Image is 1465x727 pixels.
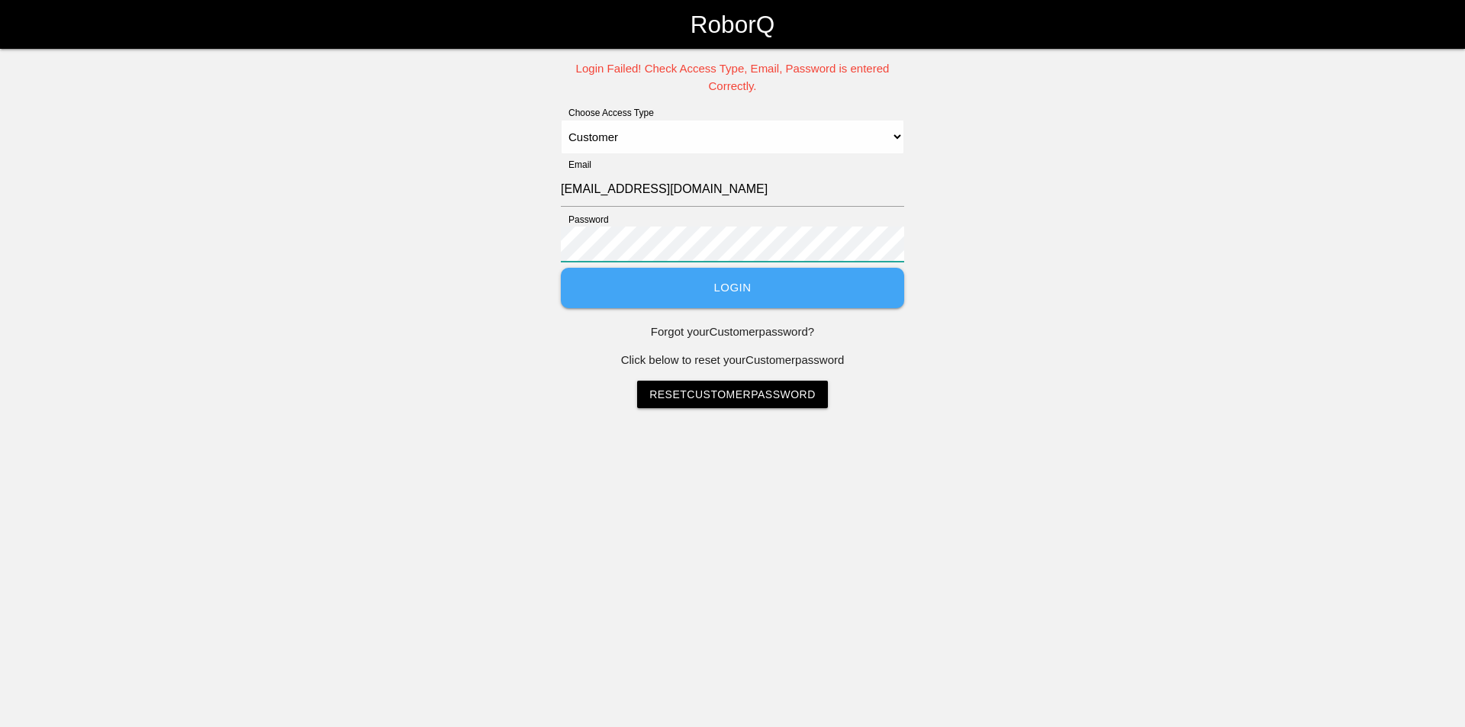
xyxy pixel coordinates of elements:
[561,106,654,120] label: Choose Access Type
[561,213,609,227] label: Password
[561,352,904,369] p: Click below to reset your Customer password
[561,158,591,172] label: Email
[561,323,904,341] p: Forgot your Customer password?
[561,268,904,308] button: Login
[561,60,904,95] p: Login Failed! Check Access Type, Email, Password is entered Correctly.
[637,381,828,408] a: ResetCustomerPassword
